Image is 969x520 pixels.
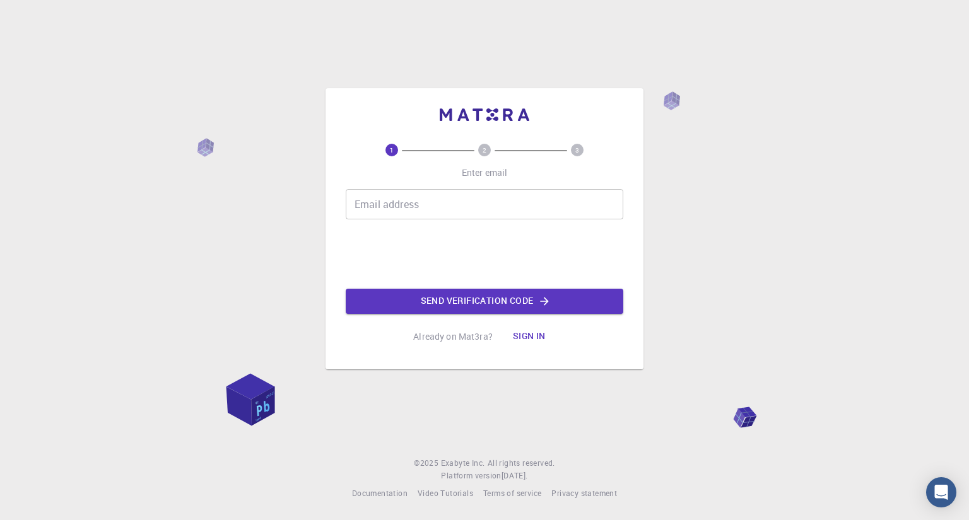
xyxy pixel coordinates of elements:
[418,487,473,500] a: Video Tutorials
[418,488,473,498] span: Video Tutorials
[389,229,580,279] iframe: reCAPTCHA
[441,457,485,470] a: Exabyte Inc.
[503,324,556,349] button: Sign in
[462,166,508,179] p: Enter email
[390,146,394,154] text: 1
[483,487,541,500] a: Terms of service
[441,458,485,468] span: Exabyte Inc.
[352,488,408,498] span: Documentation
[551,488,617,498] span: Privacy statement
[346,289,623,314] button: Send verification code
[414,457,440,470] span: © 2025
[502,470,528,480] span: [DATE] .
[502,470,528,482] a: [DATE].
[551,487,617,500] a: Privacy statement
[575,146,579,154] text: 3
[926,477,956,507] div: Open Intercom Messenger
[483,488,541,498] span: Terms of service
[352,487,408,500] a: Documentation
[488,457,555,470] span: All rights reserved.
[413,330,493,343] p: Already on Mat3ra?
[483,146,486,154] text: 2
[441,470,501,482] span: Platform version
